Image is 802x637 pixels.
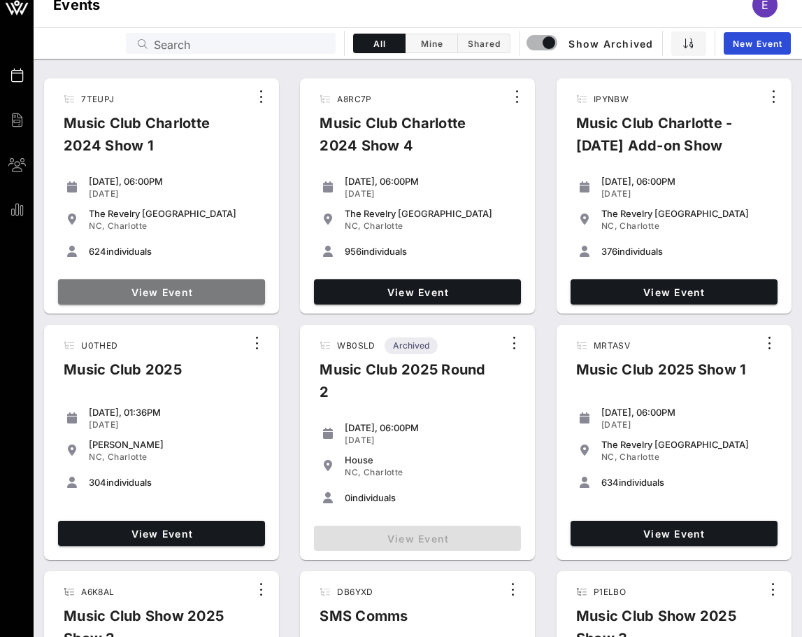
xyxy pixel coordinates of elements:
span: New Event [732,38,782,49]
button: Show Archived [528,31,654,56]
button: Mine [406,34,458,53]
button: All [353,34,406,53]
a: View Event [571,521,778,546]
a: View Event [314,279,521,304]
span: All [362,38,396,49]
span: WB0SLD [337,340,375,351]
div: [DATE] [345,435,515,446]
div: The Revelry [GEOGRAPHIC_DATA] [601,439,772,450]
span: 956 [345,246,361,257]
div: individuals [601,477,772,488]
span: View Event [576,286,772,298]
span: U0THED [81,340,117,351]
span: NC, [89,220,105,231]
span: Archived [393,337,429,354]
span: Show Archived [529,35,653,52]
span: NC, [601,220,617,231]
span: NC, [89,451,105,462]
span: DB6YXD [337,587,373,597]
span: 624 [89,246,106,257]
div: Music Club 2025 Show 1 [565,358,758,392]
div: individuals [345,492,515,503]
a: View Event [571,279,778,304]
div: [DATE], 06:00PM [345,176,515,187]
a: New Event [724,32,791,55]
span: 634 [601,477,619,488]
div: [DATE], 06:00PM [89,176,259,187]
div: Music Club Charlotte 2024 Show 4 [308,112,506,168]
span: NC, [345,467,361,477]
div: The Revelry [GEOGRAPHIC_DATA] [89,208,259,219]
div: [DATE], 06:00PM [601,176,772,187]
div: [DATE] [601,188,772,199]
div: [DATE] [89,188,259,199]
div: [DATE], 06:00PM [601,407,772,418]
span: 7TEUPJ [81,94,114,104]
div: [DATE], 06:00PM [345,422,515,433]
div: [DATE] [89,419,259,430]
span: A8RC7P [337,94,371,104]
span: NC, [345,220,361,231]
div: Music Club 2025 Round 2 [308,358,502,414]
button: Shared [458,34,510,53]
div: Music Club Charlotte 2024 Show 1 [52,112,250,168]
span: 304 [89,477,106,488]
span: MRTASV [594,340,630,351]
span: Charlotte [108,451,148,462]
span: Shared [466,38,501,49]
div: [DATE] [601,419,772,430]
span: Charlotte [364,220,403,231]
span: Mine [414,38,449,49]
div: The Revelry [GEOGRAPHIC_DATA] [601,208,772,219]
span: IPYNBW [594,94,629,104]
a: View Event [58,279,265,304]
a: View Event [58,521,265,546]
div: individuals [89,477,259,488]
div: Music Club 2025 [52,358,193,392]
div: individuals [601,246,772,257]
span: A6K8AL [81,587,114,597]
span: Charlotte [620,220,659,231]
span: View Event [320,286,515,298]
div: The Revelry [GEOGRAPHIC_DATA] [345,208,515,219]
span: Charlotte [364,467,403,477]
span: 376 [601,246,617,257]
div: individuals [345,246,515,257]
span: 0 [345,492,350,503]
div: [PERSON_NAME] [89,439,259,450]
div: [DATE] [345,188,515,199]
span: View Event [64,528,259,540]
span: Charlotte [108,220,148,231]
div: House [345,454,515,465]
span: View Event [576,528,772,540]
span: Charlotte [620,451,659,462]
span: P1ELBO [594,587,626,597]
div: individuals [89,246,259,257]
div: Music Club Charlotte - [DATE] Add-on Show [565,112,762,168]
span: NC, [601,451,617,462]
div: [DATE], 01:36PM [89,407,259,418]
span: View Event [64,286,259,298]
